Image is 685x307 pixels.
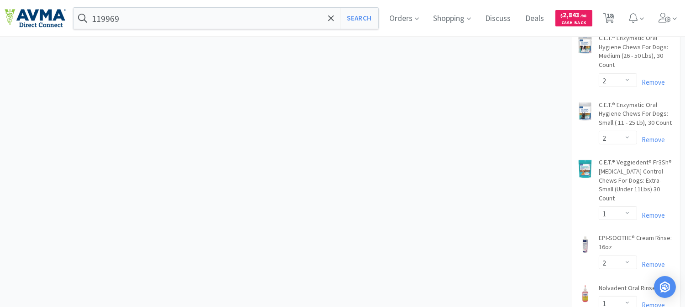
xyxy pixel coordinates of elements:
[576,102,594,121] img: 61b2fd5e5637417fadfe73cef2b8fb3c_51185.jpeg
[555,6,592,31] a: $2,843.98Cash Back
[637,260,665,269] a: Remove
[654,276,676,298] div: Open Intercom Messenger
[637,78,665,87] a: Remove
[599,234,675,255] a: EPI-SOOTHE® Cream Rinse: 16oz
[637,135,665,144] a: Remove
[599,158,675,206] a: C.E.T.® Veggiedent® Fr3Sh® [MEDICAL_DATA] Control Chews For Dogs: Extra-Small (Under 11Lbs) 30 Count
[522,15,548,23] a: Deals
[580,13,587,19] span: . 98
[73,8,378,29] input: Search by item, sku, manufacturer, ingredient, size...
[576,285,594,303] img: a08fdc4fe650406daf66878ad8bb8e83_51340.jpeg
[482,15,515,23] a: Discuss
[637,211,665,220] a: Remove
[600,15,618,24] a: 18
[599,101,675,131] a: C.E.T.® Enzymatic Oral Hygiene Chews For Dogs: Small ( 11 - 25 Lb), 30 Count
[5,9,66,28] img: e4e33dab9f054f5782a47901c742baa9_102.png
[576,235,594,254] img: 9ef4d0b7c0dd487e9f855ac773f01a04_76353.jpeg
[576,36,594,54] img: a1287d7f399543b382404815a0c83a33_51184.jpeg
[599,284,669,297] a: Nolvadent Oral Rinse: 8oz
[340,8,378,29] button: Search
[561,10,587,19] span: 2,843
[576,160,594,178] img: d3218bd6cf444c79926e905dedb8e92f_263937.jpeg
[599,34,675,73] a: C.E.T.® Enzymatic Oral Hygiene Chews For Dogs: Medium (26 - 50 Lbs), 30 Count
[561,20,587,26] span: Cash Back
[561,13,563,19] span: $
